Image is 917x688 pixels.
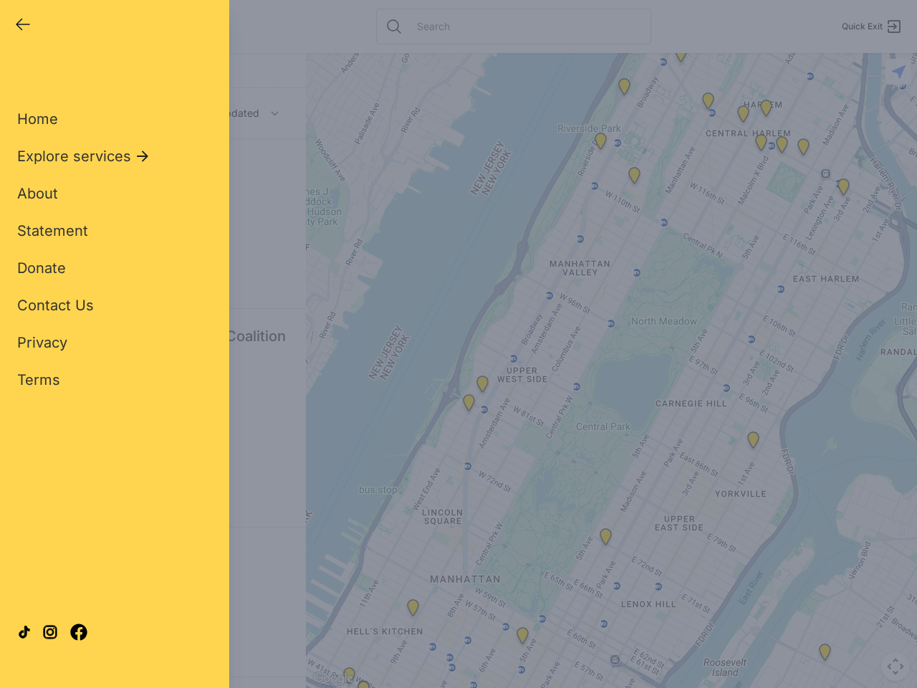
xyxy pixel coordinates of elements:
[17,185,58,202] span: About
[17,297,94,314] span: Contact Us
[17,222,88,239] span: Statement
[17,370,60,390] a: Terms
[17,146,131,166] span: Explore services
[17,221,88,241] a: Statement
[17,109,58,129] a: Home
[17,146,151,166] button: Explore services
[17,371,60,388] span: Terms
[17,259,66,277] span: Donate
[17,334,67,351] span: Privacy
[17,110,58,128] span: Home
[17,183,58,204] a: About
[17,258,66,278] a: Donate
[17,295,94,315] a: Contact Us
[17,333,67,353] a: Privacy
